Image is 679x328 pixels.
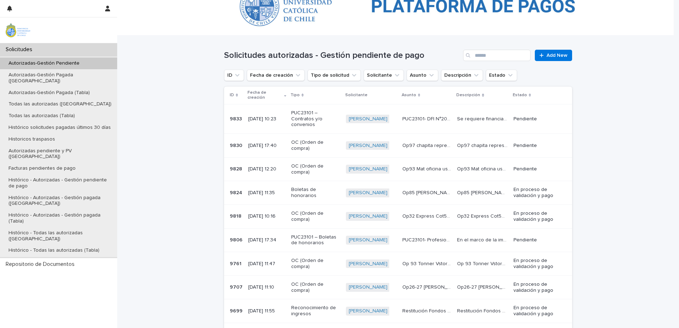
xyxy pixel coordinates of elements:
[441,70,483,81] button: Descripción
[535,50,572,61] a: Add New
[3,46,38,53] p: Solicitudes
[291,234,340,246] p: PUC23101 – Boletas de honorarios
[402,115,453,122] p: PUC23101- DFI N°20- Mantención curso postgrado SOL3040
[248,261,286,267] p: [DATE] 11:47
[349,190,387,196] a: [PERSON_NAME]
[513,91,527,99] p: Estado
[248,166,286,172] p: [DATE] 12:20
[291,187,340,199] p: Boletas de honorarios
[3,148,117,160] p: Autorizadas pendiente y PV ([GEOGRAPHIC_DATA])
[224,275,572,299] tr: 97079707 [DATE] 11:10OC (Orden de compra)[PERSON_NAME] Op26-27 [PERSON_NAME] 1634Op26-27 [PERSON_...
[349,213,387,219] a: [PERSON_NAME]
[349,284,387,290] a: [PERSON_NAME]
[291,211,340,223] p: OC (Orden de compra)
[349,237,387,243] a: [PERSON_NAME]
[248,190,286,196] p: [DATE] 11:35
[248,89,282,102] p: Fecha de creación
[349,116,387,122] a: [PERSON_NAME]
[291,258,340,270] p: OC (Orden de compra)
[402,236,453,243] p: PUC23101- Profesional Redacción GVT - Boleta N°1
[514,258,561,270] p: En proceso de validación y pago
[224,157,572,181] tr: 98289828 [DATE] 12:20OC (Orden de compra)[PERSON_NAME] Op93 Mat oficina uso constante DIMERCOp93 ...
[230,283,244,290] p: 9707
[486,70,517,81] button: Estado
[224,204,572,228] tr: 98189818 [DATE] 10:16OC (Orden de compra)[PERSON_NAME] Op32 Express Cot5602Op32 Express Cot5602 O...
[230,307,244,314] p: 9699
[248,143,286,149] p: [DATE] 17:40
[224,134,572,158] tr: 98309830 [DATE] 17:40OC (Orden de compra)[PERSON_NAME] Op97 chapita representación PAR Qactus oct...
[402,283,453,290] p: Op26-27 Sophie Cot 1634
[457,212,509,219] p: Op32 Express Cot5602
[349,166,387,172] a: [PERSON_NAME]
[402,307,453,314] p: Restitución Fondos Convenio Beca inglés PUC 1966 de Francisca Dafna Orellana Lara
[514,143,561,149] p: Pendiente
[456,91,480,99] p: Descripción
[291,110,340,128] p: PUC23101 – Contratos y/o convenios
[402,188,453,196] p: Op85 Bruna Benso BH48
[349,308,438,314] a: [PERSON_NAME] San [PERSON_NAME]
[230,259,243,267] p: 9761
[308,70,361,81] button: Tipo de solicitud
[514,237,561,243] p: Pendiente
[230,212,243,219] p: 9818
[547,53,567,58] span: Add New
[402,259,453,267] p: Op 93 Tonner Vstore cot Nº 045
[402,212,453,219] p: Op32 Express Cot5602
[457,259,509,267] p: Op 93 Tonner Vstore cot Nº 045
[457,165,509,172] p: Op93 Mat oficina uso constante DIMERC
[457,307,509,314] p: Restitución Fondos Convenio Beca inglés PUC 1966 (Examen IELTS o TOEFL Curso RII8003) de Francisc...
[6,23,30,37] img: iqsleoUpQLaG7yz5l0jK
[514,305,561,317] p: En proceso de validación y pago
[224,104,572,133] tr: 98339833 [DATE] 10:23PUC23101 – Contratos y/o convenios[PERSON_NAME] PUC23101- DFI N°20- Mantenci...
[248,213,286,219] p: [DATE] 10:16
[3,90,96,96] p: Autorizadas-Gestión Pagada (Tabla)
[457,283,509,290] p: Op26-27 Sophie Cot 1634
[224,50,460,61] h1: Solicitudes autorizadas - Gestión pendiente de pago
[514,116,561,122] p: Pendiente
[3,247,105,253] p: Histórico - Todas las autorizadas (Tabla)
[224,299,572,323] tr: 96999699 [DATE] 11:55Reconocimiento de ingresos[PERSON_NAME] San [PERSON_NAME] Restitución Fondos...
[3,60,85,66] p: Autorizadas-Gestión Pendiente
[230,188,244,196] p: 9824
[230,91,234,99] p: ID
[514,187,561,199] p: En proceso de validación y pago
[402,91,416,99] p: Asunto
[248,308,286,314] p: [DATE] 11:55
[230,115,243,122] p: 9833
[248,284,286,290] p: [DATE] 11:10
[290,91,300,99] p: Tipo
[514,281,561,294] p: En proceso de validación y pago
[407,70,438,81] button: Asunto
[3,113,81,119] p: Todas las autorizadas (Tabla)
[224,70,244,81] button: ID
[514,166,561,172] p: Pendiente
[3,72,117,84] p: Autorizadas-Gestión Pagada ([GEOGRAPHIC_DATA])
[402,165,453,172] p: Op93 Mat oficina uso constante DIMERC
[3,177,117,189] p: Histórico - Autorizadas - Gestión pendiente de pago
[514,211,561,223] p: En proceso de validación y pago
[248,116,286,122] p: [DATE] 10:23
[230,141,244,149] p: 9830
[349,143,387,149] a: [PERSON_NAME]
[3,261,80,268] p: Repositorio de Documentos
[3,125,116,131] p: Histórico solicitudes pagadas últimos 30 días
[291,281,340,294] p: OC (Orden de compra)
[3,101,117,107] p: Todas las autorizadas ([GEOGRAPHIC_DATA])
[291,163,340,175] p: OC (Orden de compra)
[248,237,286,243] p: [DATE] 17:34
[402,141,453,149] p: Op97 chapita representación PAR Qactus oct
[224,181,572,205] tr: 98249824 [DATE] 11:35Boletas de honorarios[PERSON_NAME] Op85 [PERSON_NAME] BH48Op85 [PERSON_NAME]...
[3,195,117,207] p: Histórico - Autorizadas - Gestión pagada ([GEOGRAPHIC_DATA])
[463,50,531,61] input: Search
[247,70,305,81] button: Fecha de creación
[3,165,81,171] p: Facturas pendientes de pago
[3,136,61,142] p: Historicos traspasos
[345,91,368,99] p: Solicitante
[224,228,572,252] tr: 98069806 [DATE] 17:34PUC23101 – Boletas de honorarios[PERSON_NAME] PUC23101- Profesional Redacció...
[364,70,404,81] button: Solicitante
[457,141,509,149] p: Op97 chapita representación PAR Qactus oct
[3,230,117,242] p: Histórico - Todas las autorizadas ([GEOGRAPHIC_DATA])
[230,236,244,243] p: 9806
[349,261,387,267] a: [PERSON_NAME]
